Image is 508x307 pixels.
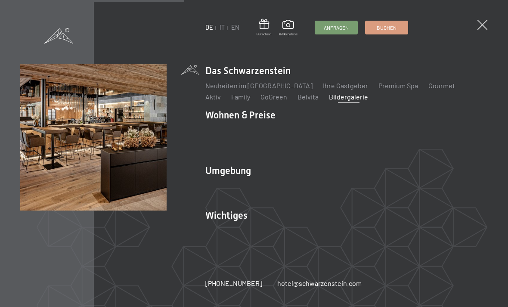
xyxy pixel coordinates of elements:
a: Bildergalerie [329,93,368,101]
a: EN [231,24,239,31]
a: Neuheiten im [GEOGRAPHIC_DATA] [205,81,313,90]
a: Gutschein [257,19,271,37]
a: IT [220,24,225,31]
span: [PHONE_NUMBER] [205,279,262,287]
a: Anfragen [315,21,357,34]
a: Family [231,93,250,101]
a: Premium Spa [378,81,418,90]
span: Bildergalerie [279,32,297,37]
a: Buchen [366,21,408,34]
a: Ihre Gastgeber [323,81,368,90]
a: Gourmet [428,81,455,90]
a: DE [205,24,213,31]
a: [PHONE_NUMBER] [205,279,262,288]
a: Bildergalerie [279,20,297,36]
a: Belvita [297,93,319,101]
a: Aktiv [205,93,221,101]
span: Anfragen [324,24,349,31]
a: hotel@schwarzenstein.com [277,279,362,288]
span: Gutschein [257,32,271,37]
span: Buchen [377,24,396,31]
a: GoGreen [260,93,287,101]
